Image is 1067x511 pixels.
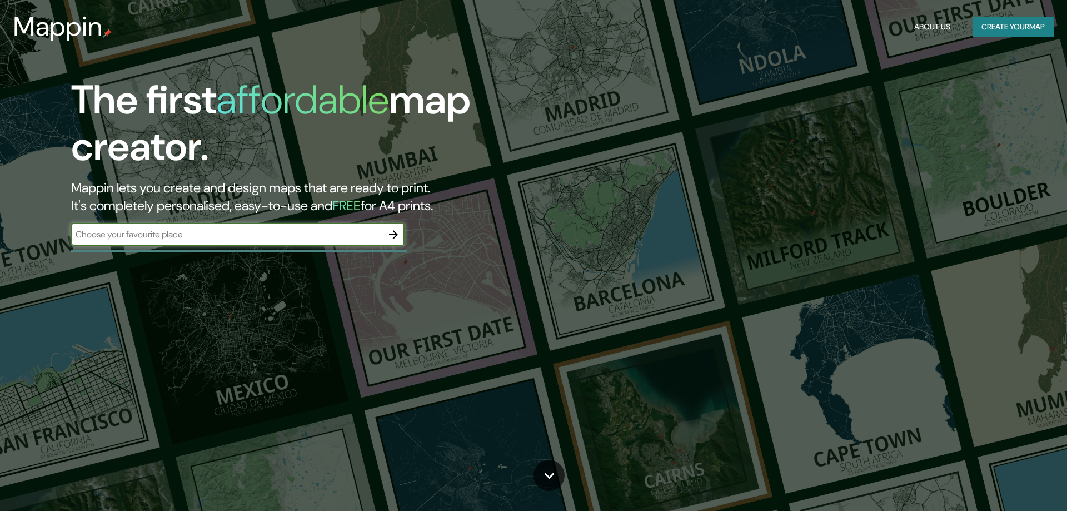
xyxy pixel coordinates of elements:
[332,197,361,214] h5: FREE
[71,179,605,215] h2: Mappin lets you create and design maps that are ready to print. It's completely personalised, eas...
[71,228,382,241] input: Choose your favourite place
[103,29,112,38] img: mappin-pin
[973,17,1054,37] button: Create yourmap
[13,11,103,42] h3: Mappin
[71,77,605,179] h1: The first map creator.
[216,74,389,126] h1: affordable
[910,17,955,37] button: About Us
